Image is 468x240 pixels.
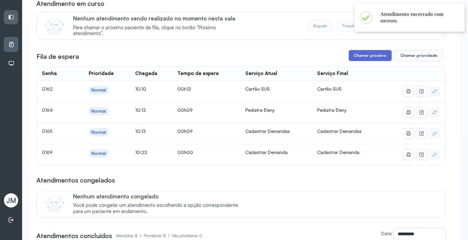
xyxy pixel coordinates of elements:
span: Pediatra Eleny [317,107,346,113]
span: 00h09 [177,107,193,113]
div: Normal [91,151,106,156]
div: Prioridade [89,70,114,77]
span: 10:13 [135,107,146,113]
div: Pediatra Eleny [245,107,307,113]
div: Serviço Atual [245,70,277,77]
div: Cartão SUS [245,86,307,92]
div: Normal [91,108,106,114]
div: Tempo de espera [177,70,219,77]
button: Chamar prioridade [395,50,443,61]
span: 00h12 [177,86,191,92]
div: Normal [91,130,106,135]
h3: Fila de espera [36,52,79,61]
img: Imagem de CalloutCard [45,16,64,35]
span: Cartão SUS [317,86,342,92]
label: Data: [381,231,393,236]
h3: Atendimentos congelados [36,176,115,185]
span: 10:10 [135,86,146,92]
div: Cadastrar Demanda [245,149,307,155]
div: Senha [42,70,57,77]
div: Normal [91,87,106,93]
span: 00h00 [177,149,193,155]
div: Chegada [135,70,157,77]
span: 10:13 [135,128,146,134]
span: Cadastrar Demanda [317,149,359,155]
span: JM [6,196,16,205]
span: Você pode congelar um atendimento escolhendo a opção correspondente para um paciente em andamento. [73,202,245,215]
span: 0162 [42,86,53,92]
p: Nenhum atendimento congelado [73,193,245,200]
span: | [140,233,141,238]
h2: Atendimento encerrado com sucesso. [380,11,454,24]
div: Serviço Final [317,70,348,77]
span: Cadastrar Demandas [317,128,362,134]
p: Nenhum atendimento sendo realizado no momento nesta sala [73,15,245,22]
span: | [168,233,169,238]
span: 0164 [42,107,53,113]
span: Para chamar o próximo paciente da fila, clique no botão “Próximo atendimento”. [73,25,245,37]
button: Repetir [308,20,333,32]
span: 0169 [42,149,53,155]
span: 10:22 [135,149,147,155]
span: 0165 [42,128,52,134]
div: Cadastrar Demandas [245,128,307,134]
img: Imagem de CalloutCard [45,193,64,213]
span: 00h09 [177,128,193,134]
button: Chamar próximo [349,50,392,61]
button: Transferir [337,20,366,32]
